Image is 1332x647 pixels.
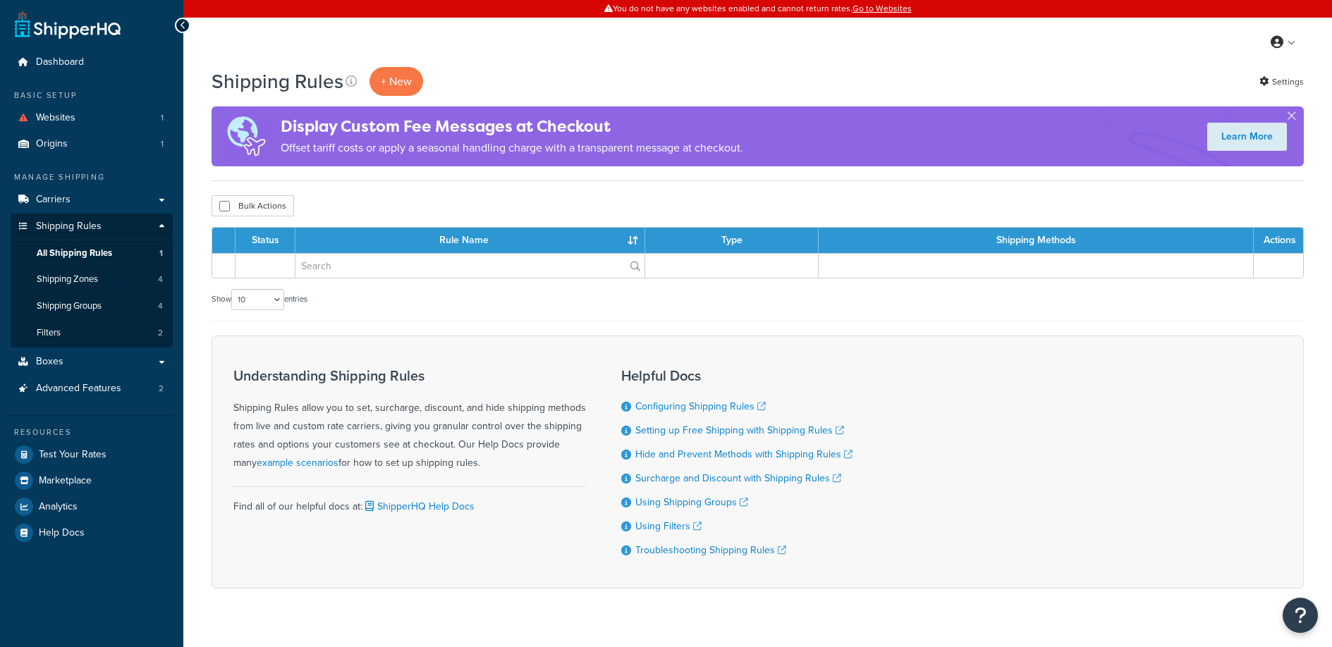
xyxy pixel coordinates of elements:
a: Boxes [11,349,173,375]
a: Advanced Features 2 [11,376,173,402]
a: Help Docs [11,520,173,546]
span: 2 [158,327,163,339]
span: Carriers [36,194,71,206]
span: Advanced Features [36,383,121,395]
a: Shipping Zones 4 [11,266,173,292]
div: Find all of our helpful docs at: [233,486,586,516]
a: Hide and Prevent Methods with Shipping Rules [635,447,853,462]
span: Origins [36,138,68,150]
a: Learn More [1207,123,1287,151]
input: Search [295,254,644,278]
span: Analytics [39,501,78,513]
span: Help Docs [39,527,85,539]
h3: Understanding Shipping Rules [233,368,586,383]
h3: Helpful Docs [621,368,853,383]
span: 4 [158,300,163,312]
span: 1 [161,138,164,150]
a: Settings [1259,72,1304,92]
span: 2 [159,383,164,395]
a: Using Shipping Groups [635,495,748,510]
div: Shipping Rules allow you to set, surcharge, discount, and hide shipping methods from live and cus... [233,368,586,472]
li: Filters [11,320,173,346]
span: 1 [159,247,163,259]
span: Filters [37,327,61,339]
a: Websites 1 [11,105,173,131]
a: Test Your Rates [11,442,173,467]
th: Shipping Methods [819,228,1254,253]
a: example scenarios [257,455,338,470]
a: Configuring Shipping Rules [635,399,766,414]
a: Marketplace [11,468,173,493]
span: Shipping Zones [37,273,98,285]
span: Boxes [36,356,63,368]
a: Go to Websites [853,2,912,15]
a: Origins 1 [11,131,173,157]
a: Analytics [11,494,173,519]
div: Basic Setup [11,90,173,101]
span: Marketplace [39,475,92,487]
li: Shipping Zones [11,266,173,292]
a: Dashboard [11,49,173,75]
a: ShipperHQ Help Docs [362,499,475,514]
a: Shipping Rules [11,214,173,240]
div: Manage Shipping [11,171,173,183]
a: Troubleshooting Shipping Rules [635,543,786,557]
a: Surcharge and Discount with Shipping Rules [635,471,841,486]
select: Showentries [231,289,284,310]
span: Dashboard [36,56,84,68]
th: Actions [1254,228,1303,253]
label: Show entries [212,289,307,310]
th: Rule Name [295,228,645,253]
button: Open Resource Center [1283,598,1318,633]
a: Shipping Groups 4 [11,293,173,319]
th: Type [645,228,819,253]
a: ShipperHQ Home [15,11,121,39]
span: All Shipping Rules [37,247,112,259]
a: Carriers [11,187,173,213]
a: Setting up Free Shipping with Shipping Rules [635,423,844,438]
li: Shipping Rules [11,214,173,347]
span: 1 [161,112,164,124]
li: All Shipping Rules [11,240,173,266]
div: Resources [11,426,173,438]
h1: Shipping Rules [212,68,343,95]
span: Shipping Rules [36,221,102,233]
a: Using Filters [635,519,702,534]
li: Websites [11,105,173,131]
th: Status [236,228,295,253]
p: + New [369,67,423,96]
span: Shipping Groups [37,300,102,312]
a: All Shipping Rules 1 [11,240,173,266]
img: duties-banner-06bc72dcb5fe05cb3f9472aba00be2ae8eb53ab6f0d8bb03d382ba314ac3c341.png [212,106,281,166]
button: Bulk Actions [212,195,294,216]
span: Websites [36,112,75,124]
span: Test Your Rates [39,449,106,461]
h4: Display Custom Fee Messages at Checkout [281,115,743,138]
p: Offset tariff costs or apply a seasonal handling charge with a transparent message at checkout. [281,138,743,158]
li: Shipping Groups [11,293,173,319]
a: Filters 2 [11,320,173,346]
span: 4 [158,273,163,285]
li: Advanced Features [11,376,173,402]
li: Origins [11,131,173,157]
